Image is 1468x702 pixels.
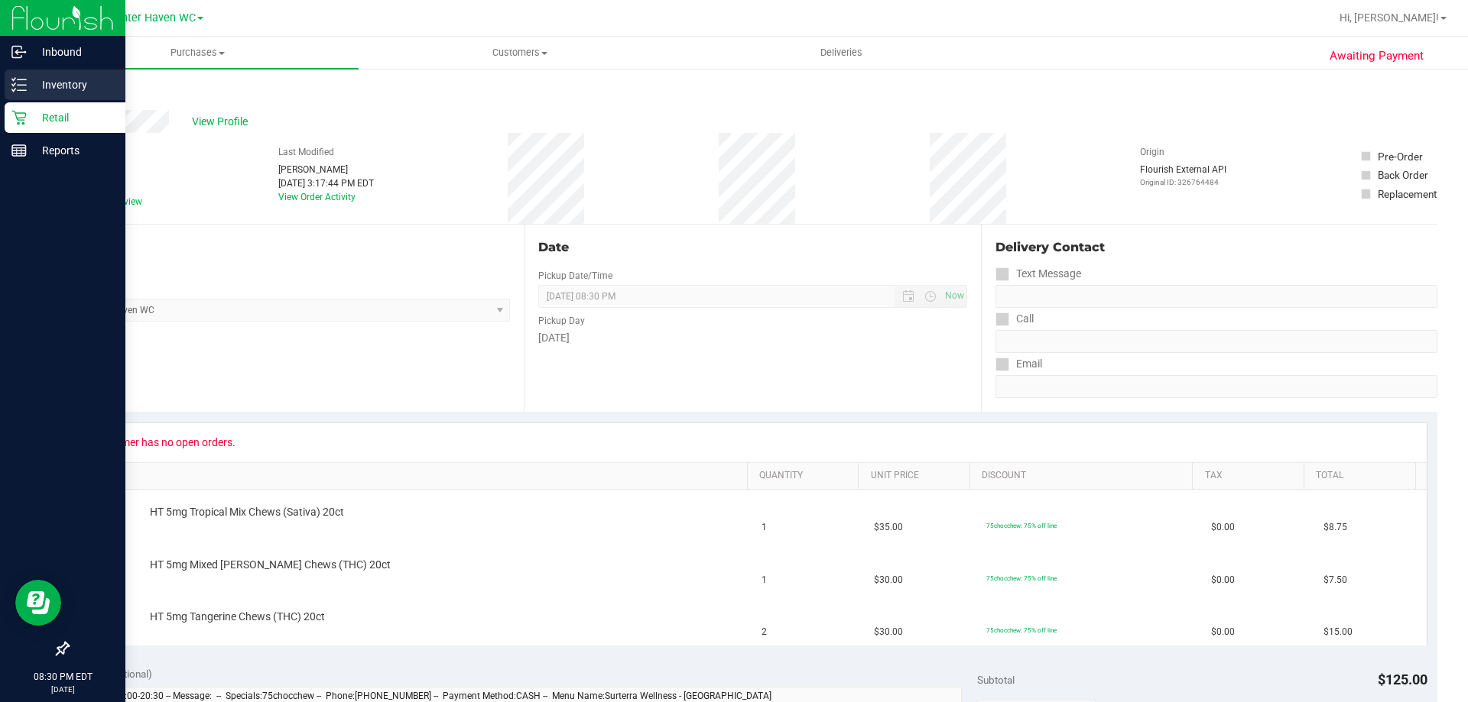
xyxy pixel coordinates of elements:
span: 75chocchew: 75% off line [986,626,1057,634]
p: Original ID: 326764484 [1140,176,1226,188]
label: Pickup Day [538,314,585,328]
a: Quantity [759,470,853,482]
span: Subtotal [977,674,1015,686]
inline-svg: Inventory [11,77,27,92]
span: 1 [762,520,767,535]
p: Inbound [27,43,119,61]
span: $30.00 [874,625,903,639]
p: Retail [27,108,119,127]
a: View Order Activity [278,192,356,202]
div: Location [67,238,510,257]
a: Unit Price [871,470,964,482]
label: Email [995,353,1042,375]
p: 08:30 PM EDT [7,670,119,684]
span: $125.00 [1378,671,1427,687]
div: [DATE] [538,330,966,346]
p: [DATE] [7,684,119,695]
a: Purchases [37,37,359,69]
inline-svg: Retail [11,110,27,125]
span: $0.00 [1211,625,1235,639]
inline-svg: Reports [11,143,27,158]
a: Deliveries [680,37,1002,69]
span: 1 [762,573,767,587]
a: Tax [1205,470,1298,482]
span: Hi, [PERSON_NAME]! [1340,11,1439,24]
div: Replacement [1378,186,1437,202]
label: Pickup Date/Time [538,269,612,283]
a: SKU [90,470,741,482]
span: $30.00 [874,573,903,587]
span: HT 5mg Tangerine Chews (THC) 20ct [150,610,325,624]
p: Inventory [27,76,119,94]
label: Text Message [995,263,1081,285]
div: Customer has no open orders. [93,436,235,448]
div: Date [538,238,966,257]
div: [DATE] 3:17:44 PM EDT [278,176,374,190]
label: Last Modified [278,145,334,159]
span: Awaiting Payment [1330,47,1424,65]
inline-svg: Inbound [11,44,27,60]
div: Flourish External API [1140,163,1226,188]
span: View Profile [192,114,253,130]
span: Deliveries [800,46,883,60]
span: 2 [762,625,767,639]
span: $0.00 [1211,573,1235,587]
div: Pre-Order [1378,149,1423,164]
div: Back Order [1378,167,1428,183]
span: $7.50 [1323,573,1347,587]
span: 75chocchew: 75% off line [986,574,1057,582]
a: Discount [982,470,1187,482]
a: Customers [359,37,680,69]
span: Winter Haven WC [109,11,196,24]
span: $0.00 [1211,520,1235,535]
span: $15.00 [1323,625,1353,639]
span: $8.75 [1323,520,1347,535]
div: [PERSON_NAME] [278,163,374,176]
div: Delivery Contact [995,238,1437,257]
a: Total [1316,470,1409,482]
iframe: Resource center [15,580,61,626]
span: Purchases [37,46,359,60]
p: Reports [27,141,119,160]
label: Origin [1140,145,1164,159]
span: Customers [359,46,680,60]
span: HT 5mg Tropical Mix Chews (Sativa) 20ct [150,505,344,519]
span: 75chocchew: 75% off line [986,522,1057,529]
input: Format: (999) 999-9999 [995,330,1437,353]
input: Format: (999) 999-9999 [995,285,1437,308]
span: $35.00 [874,520,903,535]
span: HT 5mg Mixed [PERSON_NAME] Chews (THC) 20ct [150,558,391,572]
label: Call [995,308,1034,330]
